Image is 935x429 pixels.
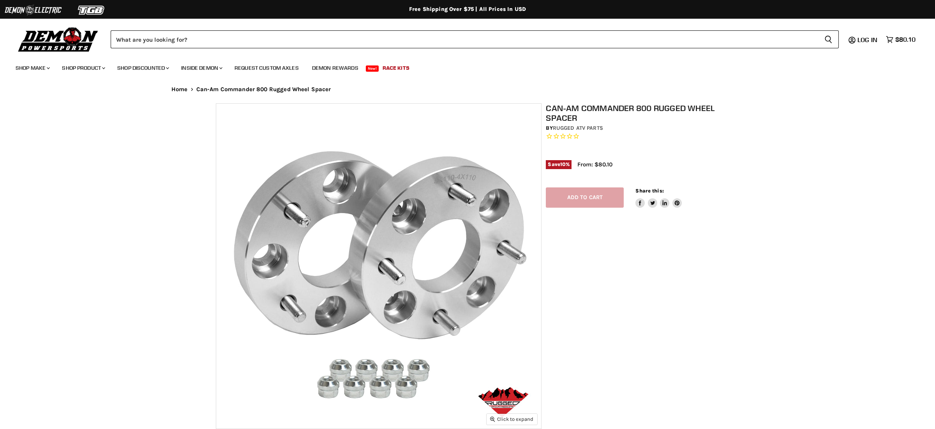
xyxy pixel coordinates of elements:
a: Inside Demon [175,60,227,76]
a: Shop Product [56,60,110,76]
a: Shop Make [10,60,55,76]
span: New! [366,65,379,72]
button: Search [818,30,839,48]
span: Save % [546,160,572,169]
a: Request Custom Axles [229,60,305,76]
span: Log in [857,36,877,44]
img: Demon Powersports [16,25,101,53]
a: Home [171,86,188,93]
img: Demon Electric Logo 2 [4,3,62,18]
span: Share this: [635,188,663,194]
ul: Main menu [10,57,914,76]
div: Free Shipping Over $75 | All Prices In USD [156,6,779,13]
a: $80.10 [882,34,919,45]
input: Search [111,30,818,48]
a: Demon Rewards [306,60,364,76]
a: Shop Discounted [111,60,174,76]
a: Race Kits [377,60,415,76]
div: by [546,124,723,132]
span: 10 [560,161,566,167]
button: Click to expand [487,414,537,424]
aside: Share this: [635,187,682,208]
a: Rugged ATV Parts [553,125,603,131]
span: From: $80.10 [577,161,612,168]
a: Log in [854,36,882,43]
span: Click to expand [490,416,533,422]
form: Product [111,30,839,48]
nav: Breadcrumbs [156,86,779,93]
span: Can-Am Commander 800 Rugged Wheel Spacer [196,86,331,93]
img: Can-Am Commander 800 Rugged Wheel Spacer [216,104,541,429]
img: TGB Logo 2 [62,3,121,18]
span: Rated 0.0 out of 5 stars 0 reviews [546,132,723,141]
h1: Can-Am Commander 800 Rugged Wheel Spacer [546,103,723,123]
span: $80.10 [895,36,916,43]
